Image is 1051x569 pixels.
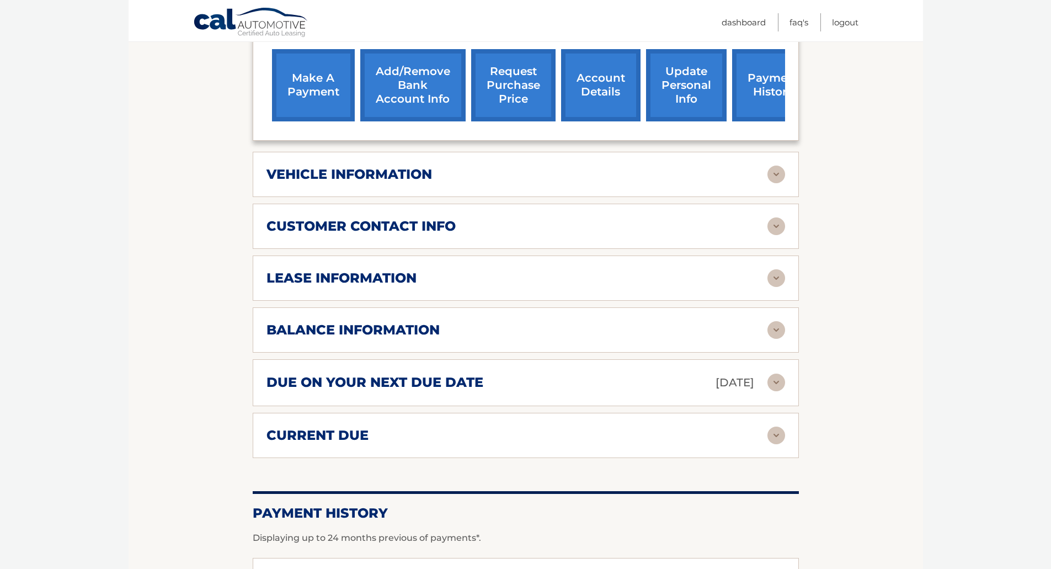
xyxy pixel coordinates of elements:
h2: current due [266,427,369,444]
img: accordion-rest.svg [767,374,785,391]
a: Logout [832,13,858,31]
a: account details [561,49,641,121]
img: accordion-rest.svg [767,166,785,183]
h2: balance information [266,322,440,338]
img: accordion-rest.svg [767,269,785,287]
img: accordion-rest.svg [767,427,785,444]
a: Dashboard [722,13,766,31]
h2: lease information [266,270,417,286]
img: accordion-rest.svg [767,321,785,339]
h2: Payment History [253,505,799,522]
a: update personal info [646,49,727,121]
a: make a payment [272,49,355,121]
a: payment history [732,49,815,121]
h2: vehicle information [266,166,432,183]
p: [DATE] [716,373,754,392]
a: request purchase price [471,49,556,121]
img: accordion-rest.svg [767,217,785,235]
h2: due on your next due date [266,374,483,391]
p: Displaying up to 24 months previous of payments*. [253,531,799,545]
h2: customer contact info [266,218,456,235]
a: FAQ's [789,13,808,31]
a: Cal Automotive [193,7,309,39]
a: Add/Remove bank account info [360,49,466,121]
